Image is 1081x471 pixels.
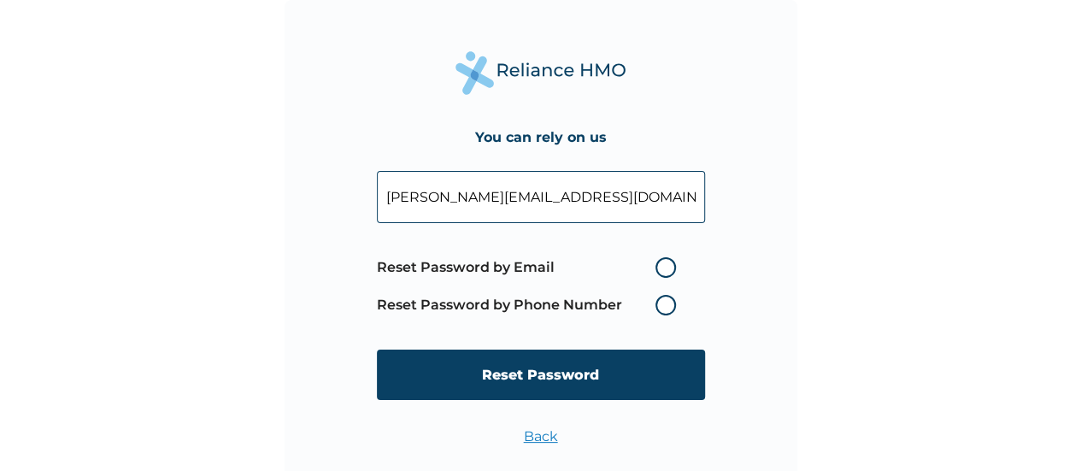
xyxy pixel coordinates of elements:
a: Back [524,428,558,445]
label: Reset Password by Email [377,257,684,278]
input: Your Enrollee ID or Email Address [377,171,705,223]
span: Password reset method [377,249,684,324]
h4: You can rely on us [475,129,607,145]
img: Reliance Health's Logo [455,51,626,95]
input: Reset Password [377,350,705,400]
label: Reset Password by Phone Number [377,295,684,315]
